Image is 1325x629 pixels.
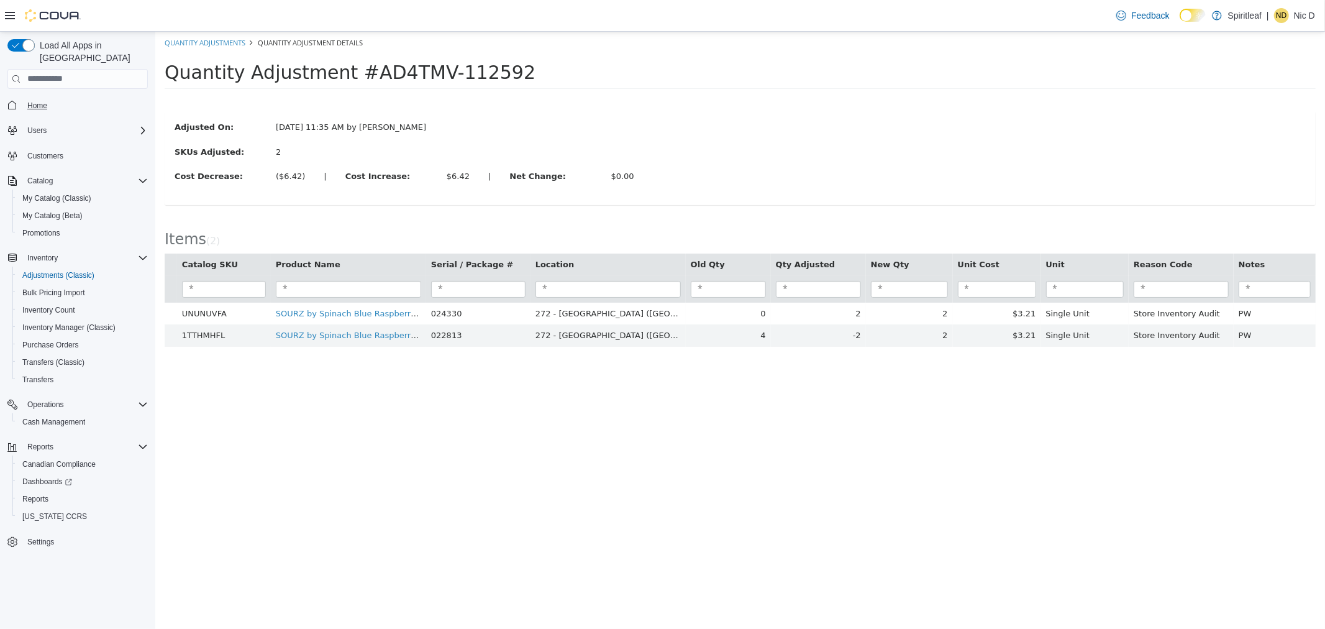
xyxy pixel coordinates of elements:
[1294,8,1315,23] p: Nic D
[22,459,96,469] span: Canadian Compliance
[803,227,847,239] button: Unit Cost
[17,509,148,524] span: Washington CCRS
[886,271,974,293] td: Single Unit
[10,90,111,102] label: Adjusted On:
[12,190,153,207] button: My Catalog (Classic)
[380,277,582,287] span: 272 - [GEOGRAPHIC_DATA] ([GEOGRAPHIC_DATA])
[12,207,153,224] button: My Catalog (Beta)
[1180,9,1206,22] input: Dark Mode
[22,494,48,504] span: Reports
[2,147,153,165] button: Customers
[456,139,479,151] div: $0.00
[1131,9,1169,22] span: Feedback
[798,293,886,315] td: $3.21
[616,293,711,315] td: -2
[530,293,616,315] td: 4
[973,271,1078,293] td: Store Inventory Audit
[22,535,59,549] a: Settings
[17,355,148,370] span: Transfers (Classic)
[380,227,421,239] button: Location
[27,227,85,239] button: Catalog SKU
[22,173,58,188] button: Catalog
[51,204,65,215] small: ( )
[2,249,153,267] button: Inventory
[121,139,150,151] div: ($6.42)
[535,227,572,239] button: Old Qty
[121,114,293,127] div: 2
[22,293,116,315] td: 1TTHMHFL
[22,123,52,138] button: Users
[27,101,47,111] span: Home
[9,199,51,216] span: Items
[22,439,58,454] button: Reports
[12,224,153,242] button: Promotions
[22,397,69,412] button: Operations
[17,320,121,335] a: Inventory Manager (Classic)
[978,227,1040,239] button: Reason Code
[891,227,912,239] button: Unit
[17,285,90,300] a: Bulk Pricing Import
[1078,293,1160,315] td: PW
[27,176,53,186] span: Catalog
[22,250,63,265] button: Inventory
[22,271,116,293] td: UNUNUVFA
[711,293,798,315] td: 2
[25,9,81,22] img: Cova
[17,208,88,223] a: My Catalog (Beta)
[2,172,153,190] button: Catalog
[17,285,148,300] span: Bulk Pricing Import
[380,299,582,308] span: 272 - [GEOGRAPHIC_DATA] ([GEOGRAPHIC_DATA])
[17,268,148,283] span: Adjustments (Classic)
[17,492,148,507] span: Reports
[17,191,148,206] span: My Catalog (Classic)
[345,139,447,151] label: Net Change:
[12,354,153,371] button: Transfers (Classic)
[22,98,52,113] a: Home
[9,30,380,52] span: Quantity Adjustment #AD4TMV-112592
[17,415,90,429] a: Cash Management
[22,288,85,298] span: Bulk Pricing Import
[17,226,65,241] a: Promotions
[711,271,798,293] td: 2
[22,534,148,549] span: Settings
[17,355,89,370] a: Transfers (Classic)
[121,277,401,287] a: SOURZ by Spinach Blue Raspberry Watermelon Soft Chews - 5 x 2mg
[621,227,682,239] button: Qty Adjusted
[2,396,153,413] button: Operations
[17,303,80,318] a: Inventory Count
[22,512,87,521] span: [US_STATE] CCRS
[22,148,148,163] span: Customers
[17,303,148,318] span: Inventory Count
[1274,8,1289,23] div: Nic D
[22,357,84,367] span: Transfers (Classic)
[798,271,886,293] td: $3.21
[12,267,153,284] button: Adjustments (Classic)
[7,91,148,584] nav: Complex example
[291,139,314,151] div: $6.42
[22,305,75,315] span: Inventory Count
[27,537,54,547] span: Settings
[12,284,153,301] button: Bulk Pricing Import
[111,90,303,102] div: [DATE] 11:35 AM by [PERSON_NAME]
[17,191,96,206] a: My Catalog (Classic)
[17,337,148,352] span: Purchase Orders
[12,371,153,388] button: Transfers
[22,375,53,385] span: Transfers
[22,173,148,188] span: Catalog
[17,509,92,524] a: [US_STATE] CCRS
[12,301,153,319] button: Inventory Count
[181,139,282,151] label: Cost Increase:
[2,438,153,456] button: Reports
[17,320,148,335] span: Inventory Manager (Classic)
[17,457,101,472] a: Canadian Compliance
[27,253,58,263] span: Inventory
[716,227,757,239] button: New Qty
[10,139,111,151] label: Cost Decrease:
[2,122,153,139] button: Users
[22,477,72,487] span: Dashboards
[271,293,375,315] td: 022813
[1276,8,1286,23] span: ND
[102,6,207,16] span: Quantity Adjustment Details
[22,211,83,221] span: My Catalog (Beta)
